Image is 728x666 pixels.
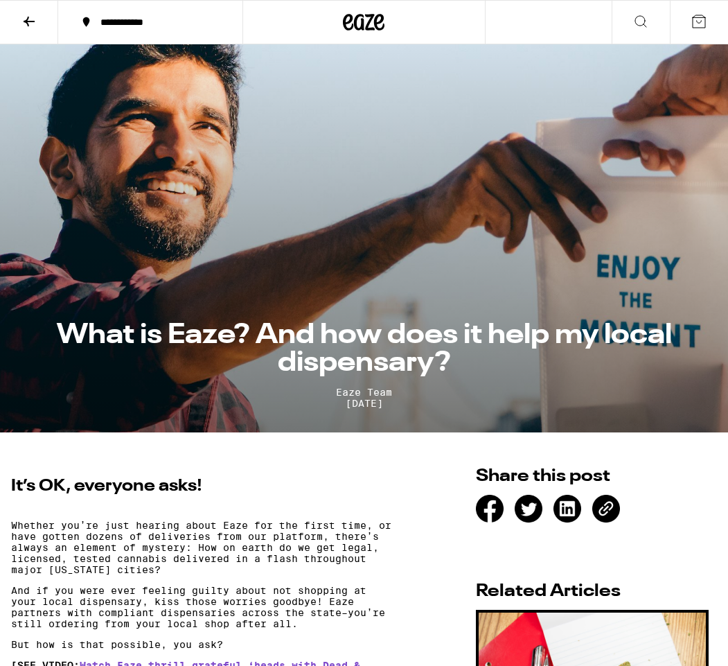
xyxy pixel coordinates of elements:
[476,468,709,485] h2: Share this post
[11,520,392,575] p: Whether you’re just hearing about Eaze for the first time, or have gotten dozens of deliveries fr...
[11,475,392,498] h2: It’s OK, everyone asks!
[592,495,620,523] div: [URL][DOMAIN_NAME]
[476,583,709,600] h2: Related Articles
[37,398,691,409] span: [DATE]
[37,322,691,377] h1: What is Eaze? And how does it help my local dispensary?
[11,639,392,650] p: But how is that possible, you ask?
[37,387,691,398] span: Eaze Team
[11,585,392,629] p: And if you were ever feeling guilty about not shopping at your local dispensary, kiss those worri...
